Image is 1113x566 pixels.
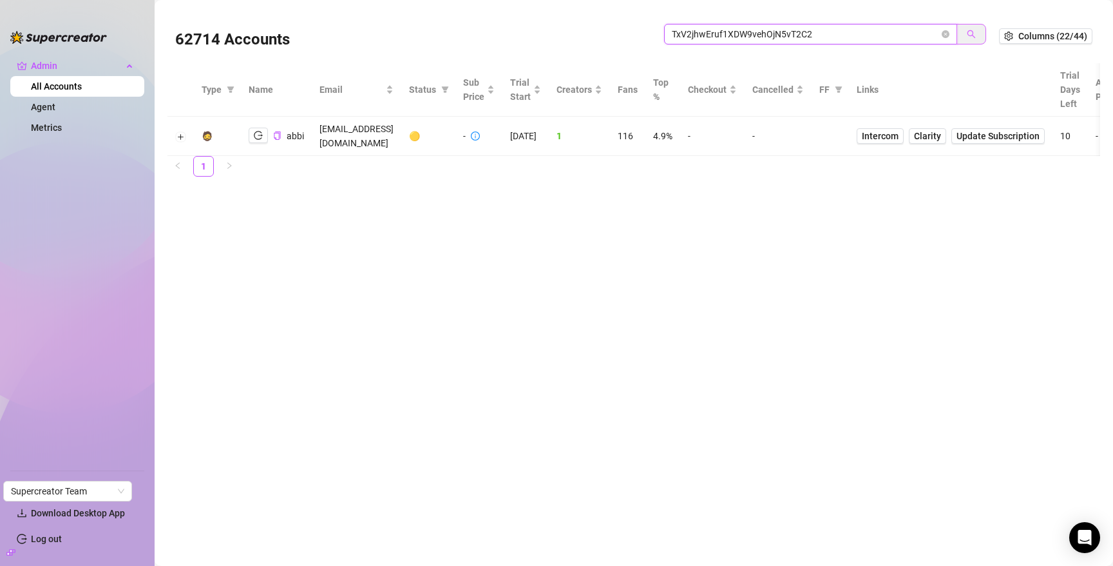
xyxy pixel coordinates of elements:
span: right [225,162,233,170]
span: Clarity [914,129,941,143]
span: filter [832,80,845,99]
span: Download Desktop App [31,508,125,518]
th: Sub Price [455,63,502,117]
div: - [463,129,466,143]
span: FF [819,83,830,97]
button: Columns (22/44) [999,28,1092,44]
span: filter [439,80,452,99]
h3: 62714 Accounts [175,30,290,50]
span: logout [254,131,263,140]
a: Metrics [31,122,62,133]
span: Email [319,83,383,97]
span: copy [273,132,281,140]
input: Search by UID / Name / Email / Creator Username [672,27,939,41]
th: Cancelled [745,63,812,117]
th: Fans [610,63,645,117]
span: Type [202,83,222,97]
span: 116 [618,131,633,141]
span: Trial Start [510,75,531,104]
th: Top % [645,63,680,117]
span: Columns (22/44) [1018,31,1087,41]
button: right [219,156,240,177]
span: Status [409,83,436,97]
td: [EMAIL_ADDRESS][DOMAIN_NAME] [312,117,401,156]
span: Checkout [688,83,727,97]
span: filter [441,86,449,93]
span: filter [224,80,237,99]
th: Email [312,63,401,117]
span: crown [17,61,27,71]
button: logout [249,128,268,143]
th: Links [849,63,1052,117]
span: filter [227,86,234,93]
span: build [6,548,15,557]
button: Expand row [176,132,186,142]
span: Supercreator Team [11,482,124,501]
a: Log out [31,534,62,544]
span: Admin [31,55,122,76]
a: Clarity [909,128,946,144]
li: Next Page [219,156,240,177]
li: 1 [193,156,214,177]
span: Intercom [862,129,899,143]
span: abbi [287,131,304,141]
a: 1 [194,157,213,176]
th: Checkout [680,63,745,117]
li: Previous Page [167,156,188,177]
button: left [167,156,188,177]
div: 🧔 [202,129,213,143]
th: Trial Start [502,63,549,117]
button: Copy Account UID [273,131,281,141]
th: Creators [549,63,610,117]
span: Creators [556,83,592,97]
td: - [680,117,745,156]
th: Name [241,63,312,117]
span: Cancelled [752,83,794,97]
span: setting [1004,32,1013,41]
span: left [174,162,182,170]
span: filter [835,86,842,93]
span: 🟡 [409,131,420,141]
td: [DATE] [502,117,549,156]
button: close-circle [942,30,949,38]
span: info-circle [471,132,480,141]
th: Trial Days Left [1052,63,1088,117]
span: Update Subscription [956,131,1040,141]
span: 4.9% [653,131,672,141]
span: download [17,508,27,518]
button: Update Subscription [951,128,1045,144]
td: - [745,117,812,156]
span: 1 [556,131,562,141]
a: All Accounts [31,81,82,92]
a: Agent [31,102,55,112]
img: logo-BBDzfeDw.svg [10,31,107,44]
span: Sub Price [463,75,484,104]
div: Open Intercom Messenger [1069,522,1100,553]
a: Intercom [857,128,904,144]
td: 10 [1052,117,1088,156]
span: search [967,30,976,39]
